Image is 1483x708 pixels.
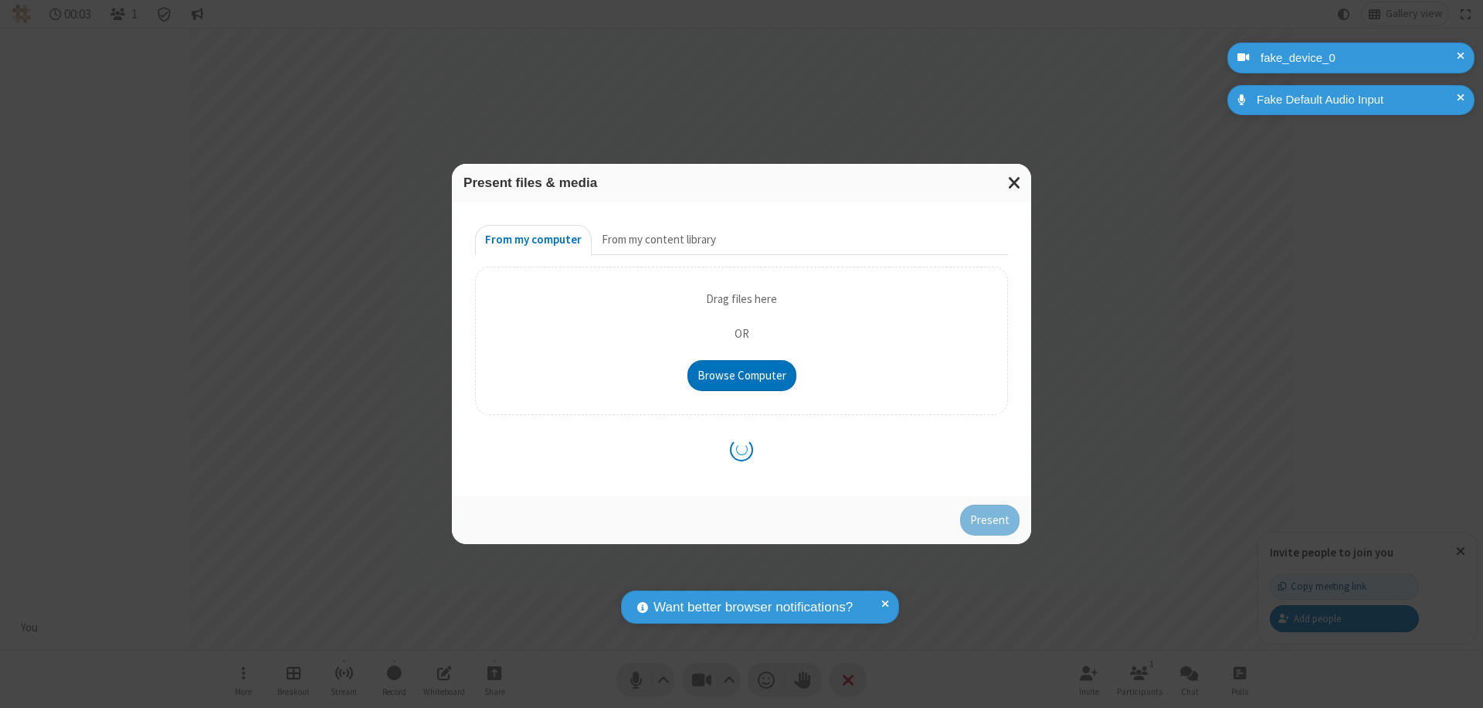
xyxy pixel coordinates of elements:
[592,225,726,256] button: From my content library
[687,360,796,391] button: Browse Computer
[463,175,1020,190] h3: Present files & media
[475,225,592,256] button: From my computer
[960,505,1020,536] button: Present
[999,164,1031,202] button: Close modal
[1255,49,1463,67] div: fake_device_0
[475,267,1008,415] div: Upload Background
[1251,91,1463,109] div: Fake Default Audio Input
[653,597,853,618] span: Want better browser notifications?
